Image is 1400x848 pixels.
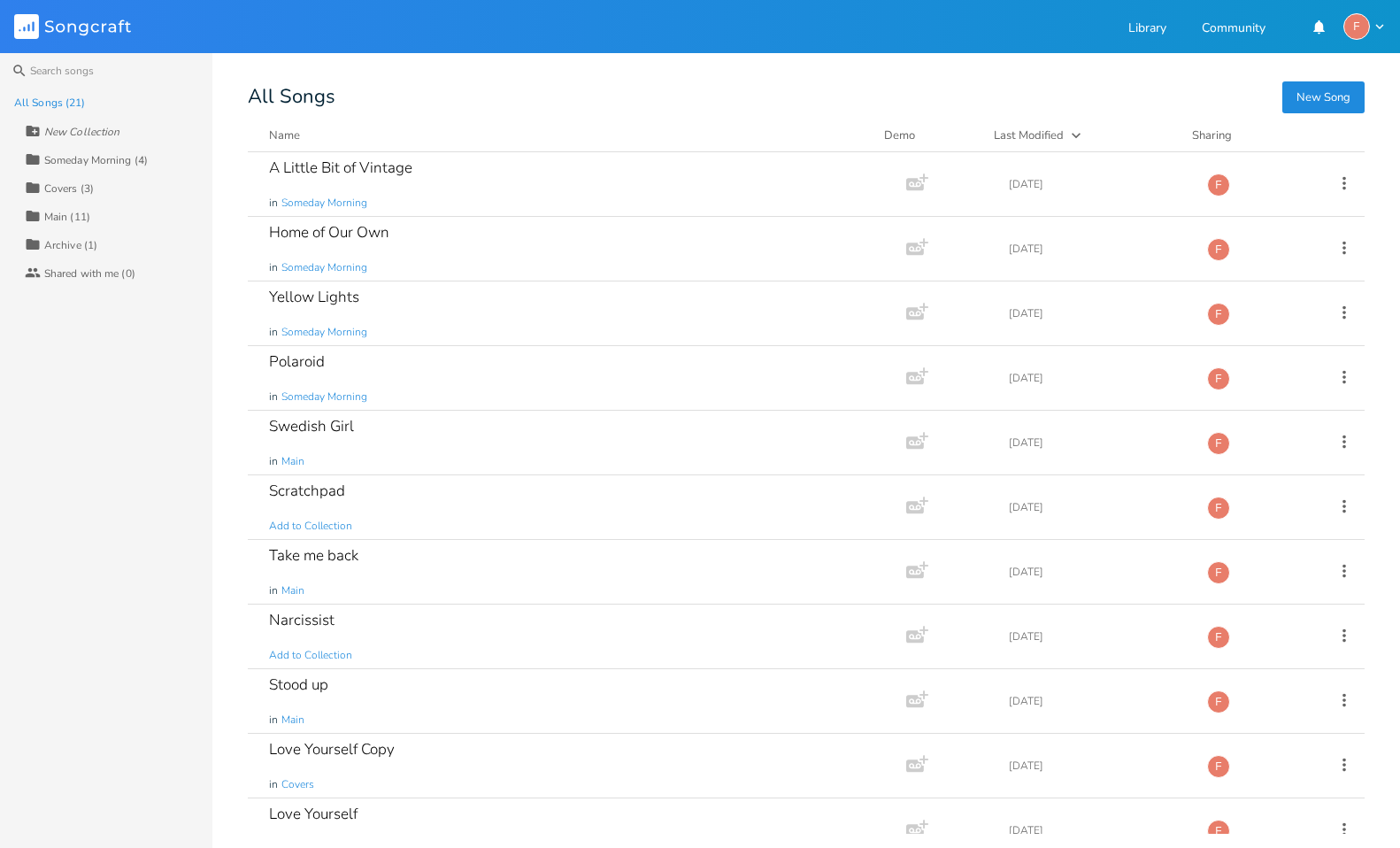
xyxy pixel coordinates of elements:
div: [DATE] [1009,373,1186,383]
span: Main [281,454,304,469]
span: Someday Morning [281,196,367,211]
a: Community [1202,22,1265,37]
div: [DATE] [1009,502,1186,513]
div: All Songs [248,89,1365,105]
div: Scratchpad [269,483,345,498]
div: Covers (3) [44,183,94,194]
div: [DATE] [1009,760,1186,771]
div: New Collection [44,127,119,137]
div: fuzzyip [1207,432,1230,455]
div: Polaroid [269,354,325,369]
div: Last Modified [994,127,1064,143]
span: in [269,583,278,598]
div: [DATE] [1009,179,1186,189]
span: Add to Collection [269,519,352,534]
div: Swedish Girl [269,419,354,434]
div: fuzzyip [1207,820,1230,843]
span: Main [281,583,304,598]
div: fuzzyip [1207,173,1230,197]
div: [DATE] [1009,243,1186,254]
div: Main (11) [44,212,90,222]
div: Someday Morning (4) [44,155,148,166]
div: fuzzyip [1343,13,1370,40]
div: Love Yourself [269,806,358,821]
div: fuzzyip [1207,755,1230,778]
div: Name [269,127,300,143]
div: fuzzyip [1207,497,1230,520]
span: Covers [281,777,314,792]
div: Shared with me (0) [44,268,135,279]
span: Someday Morning [281,389,367,405]
div: [DATE] [1009,696,1186,706]
span: in [269,325,278,340]
div: All Songs (21) [14,97,85,108]
div: fuzzyip [1207,561,1230,584]
span: in [269,389,278,405]
span: Add to Collection [269,648,352,663]
div: fuzzyip [1207,238,1230,261]
span: Someday Morning [281,325,367,340]
button: F [1343,13,1386,40]
a: Library [1128,22,1166,37]
div: fuzzyip [1207,626,1230,649]
div: [DATE] [1009,567,1186,577]
div: Yellow Lights [269,289,359,305]
div: [DATE] [1009,437,1186,448]
div: [DATE] [1009,631,1186,642]
span: in [269,777,278,792]
div: Home of Our Own [269,225,389,240]
div: Love Yourself Copy [269,742,395,757]
span: Someday Morning [281,260,367,275]
span: in [269,713,278,728]
span: in [269,454,278,469]
button: Name [269,127,863,144]
div: Narcissist [269,613,335,628]
span: Main [281,713,304,728]
div: [DATE] [1009,825,1186,836]
div: fuzzyip [1207,367,1230,390]
div: Sharing [1192,127,1298,144]
div: Stood up [269,677,328,692]
div: fuzzyip [1207,690,1230,713]
span: in [269,260,278,275]
button: Last Modified [994,127,1171,144]
div: A Little Bit of Vintage [269,160,412,175]
div: Archive (1) [44,240,97,251]
span: in [269,196,278,211]
button: New Song [1282,81,1365,113]
div: Demo [884,127,973,144]
div: Take me back [269,548,358,563]
div: [DATE] [1009,308,1186,319]
div: fuzzyip [1207,303,1230,326]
